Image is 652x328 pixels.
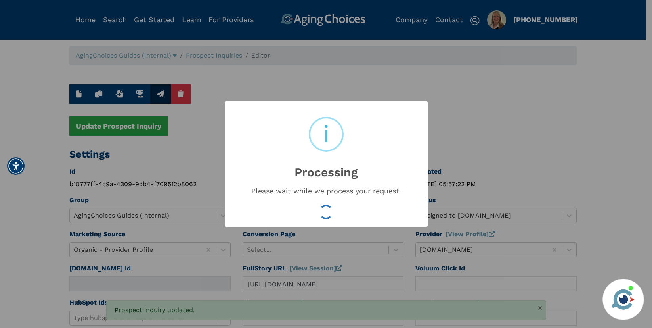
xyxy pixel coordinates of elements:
[323,118,329,150] div: i
[495,166,644,274] iframe: iframe
[610,286,637,313] img: avatar
[225,156,428,179] h2: Processing
[7,157,25,175] div: Accessibility Menu
[236,187,416,195] div: Please wait while we process your request.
